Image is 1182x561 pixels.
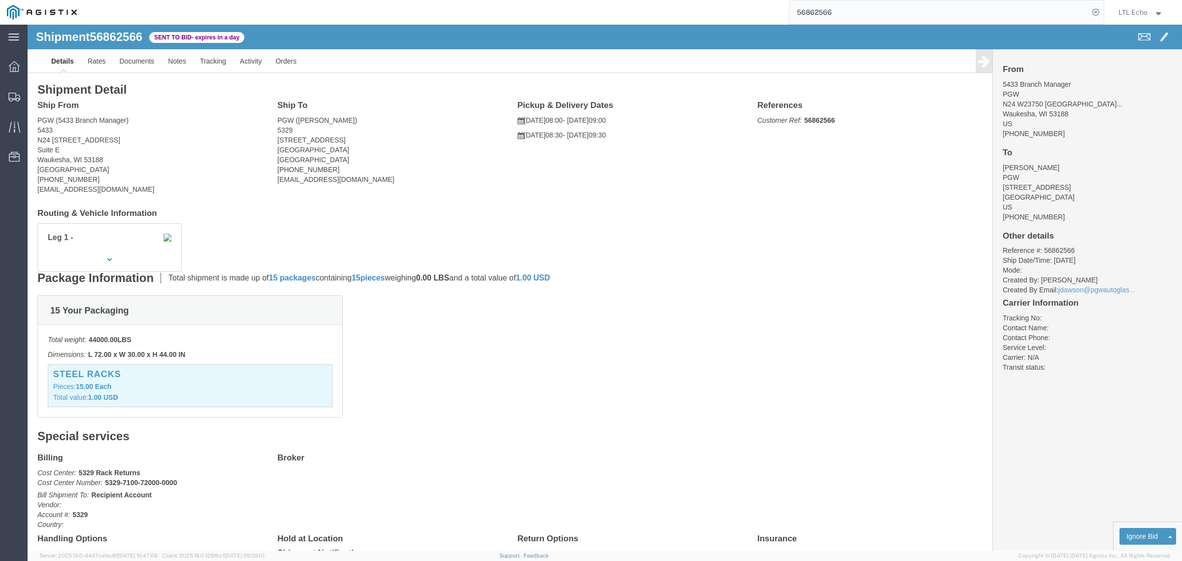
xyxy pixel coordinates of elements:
[499,553,524,559] a: Support
[1118,6,1168,18] button: LTL Echo
[7,5,77,20] img: logo
[1018,552,1170,560] span: Copyright © [DATE]-[DATE] Agistix Inc., All Rights Reserved
[1118,7,1148,18] span: LTL Echo
[39,553,158,559] span: Server: 2025.19.0-d447cefac8f
[162,553,264,559] span: Client: 2025.19.0-129fbcf
[225,553,264,559] span: [DATE] 09:39:01
[28,25,1182,551] iframe: FS Legacy Container
[118,553,158,559] span: [DATE] 10:47:06
[789,0,1089,24] input: Search for shipment number, reference number
[524,553,549,559] a: Feedback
